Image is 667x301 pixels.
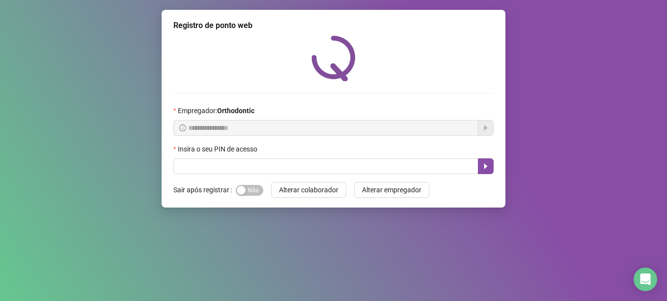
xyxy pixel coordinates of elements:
[179,124,186,131] span: info-circle
[362,184,421,195] span: Alterar empregador
[173,20,494,31] div: Registro de ponto web
[271,182,346,198] button: Alterar colaborador
[279,184,338,195] span: Alterar colaborador
[173,144,264,154] label: Insira o seu PIN de acesso
[634,268,657,291] div: Open Intercom Messenger
[482,162,490,170] span: caret-right
[173,182,236,198] label: Sair após registrar
[354,182,429,198] button: Alterar empregador
[178,105,254,116] span: Empregador :
[311,35,356,81] img: QRPoint
[217,107,254,115] strong: Orthodontic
